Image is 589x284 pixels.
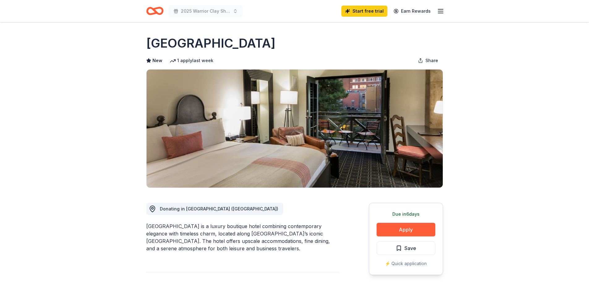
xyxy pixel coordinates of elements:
[425,57,438,64] span: Share
[160,206,278,211] span: Donating in [GEOGRAPHIC_DATA] ([GEOGRAPHIC_DATA])
[146,4,164,18] a: Home
[377,241,435,255] button: Save
[413,54,443,67] button: Share
[146,35,275,52] h1: [GEOGRAPHIC_DATA]
[147,70,443,188] img: Image for Hotel Valencia Riverwalk
[146,223,339,252] div: [GEOGRAPHIC_DATA] is a luxury boutique hotel combining contemporary elegance with timeless charm,...
[377,210,435,218] div: Due in 6 days
[181,7,230,15] span: 2025 Warrior Clay Shoot
[152,57,162,64] span: New
[170,57,213,64] div: 1 apply last week
[377,223,435,236] button: Apply
[404,244,416,252] span: Save
[169,5,243,17] button: 2025 Warrior Clay Shoot
[390,6,434,17] a: Earn Rewards
[377,260,435,267] div: ⚡️ Quick application
[341,6,387,17] a: Start free trial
